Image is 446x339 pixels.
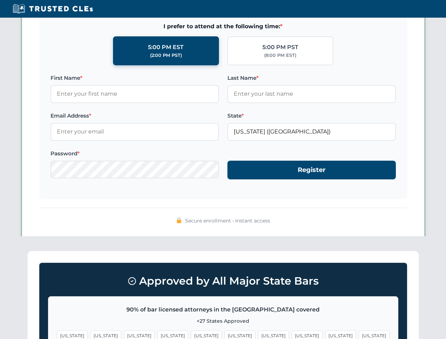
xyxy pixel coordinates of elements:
[148,43,184,52] div: 5:00 PM EST
[176,218,182,223] img: 🔒
[50,123,219,141] input: Enter your email
[227,161,396,179] button: Register
[185,217,270,225] span: Secure enrollment • Instant access
[57,317,389,325] p: +27 States Approved
[57,305,389,314] p: 90% of bar licensed attorneys in the [GEOGRAPHIC_DATA] covered
[50,112,219,120] label: Email Address
[262,43,298,52] div: 5:00 PM PST
[227,112,396,120] label: State
[227,74,396,82] label: Last Name
[50,22,396,31] span: I prefer to attend at the following time:
[48,272,398,291] h3: Approved by All Major State Bars
[150,52,182,59] div: (2:00 PM PST)
[50,149,219,158] label: Password
[264,52,296,59] div: (8:00 PM EST)
[11,4,95,14] img: Trusted CLEs
[50,85,219,103] input: Enter your first name
[227,85,396,103] input: Enter your last name
[50,74,219,82] label: First Name
[227,123,396,141] input: Florida (FL)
